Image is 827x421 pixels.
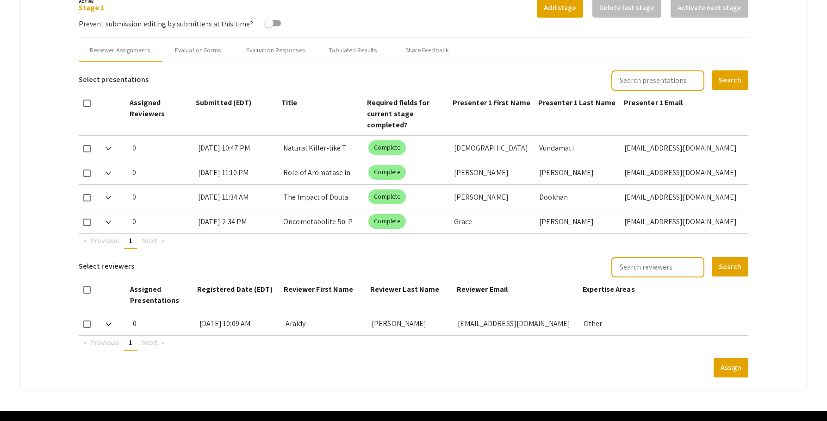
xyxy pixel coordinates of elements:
[283,136,361,160] div: Natural Killer-like T Cells and Longevity: A Comparative Analysis
[132,160,191,184] div: 0
[79,256,135,276] h6: Select reviewers
[368,165,406,180] mat-chip: Complete
[286,311,364,335] div: Araidy
[283,160,361,184] div: Role of Aromatase in the Conversion of 11-Oxyandrogens to Estrogens: Mechanisms and Implications
[129,338,132,347] span: 1
[90,45,150,55] div: Reviewer Assignments
[199,311,278,335] div: [DATE] 10:09 AM
[79,336,748,351] ul: Pagination
[130,284,179,305] span: Assigned Presentations
[198,185,276,209] div: [DATE] 11:34 AM
[129,236,132,245] span: 1
[198,160,276,184] div: [DATE] 11:10 PM
[454,136,532,160] div: [DEMOGRAPHIC_DATA]
[458,311,576,335] div: [EMAIL_ADDRESS][DOMAIN_NAME]
[370,284,440,294] span: Reviewer Last Name
[142,338,157,347] span: Next
[106,171,111,175] img: Expand arrow
[367,98,429,130] span: Required fields for current stage completed?
[624,209,741,233] div: [EMAIL_ADDRESS][DOMAIN_NAME]
[79,234,748,249] ul: Pagination
[281,98,298,107] span: Title
[453,98,530,107] span: Presenter 1 First Name
[198,209,276,233] div: [DATE] 2:34 PM
[132,136,191,160] div: 0
[454,209,532,233] div: Grace
[7,379,39,414] iframe: Chat
[712,257,748,276] button: Search
[624,98,683,107] span: Presenter 1 Email
[133,311,192,335] div: 0
[624,160,741,184] div: [EMAIL_ADDRESS][DOMAIN_NAME]
[329,45,377,55] div: Tabulated Results
[611,257,704,277] input: Search reviewers
[372,311,450,335] div: [PERSON_NAME]
[132,185,191,209] div: 0
[79,69,149,90] h6: Select presentations
[106,322,111,326] img: Expand arrow
[611,70,704,91] input: Search presentations
[90,236,119,245] span: Previous
[79,19,253,29] span: Prevent submission editing by submitters at this time?
[457,284,508,294] span: Reviewer Email
[246,45,305,55] div: Evaluation Responses
[130,98,165,119] span: Assigned Reviewers
[90,338,119,347] span: Previous
[539,209,617,233] div: [PERSON_NAME]
[454,185,532,209] div: [PERSON_NAME]
[539,136,617,160] div: Vundamati
[106,196,111,200] img: Expand arrow
[283,185,361,209] div: The Impact of Doula Support on Maternal Mental Health, NeonatalOutcomes, and Epidural Use: Correl...
[624,136,741,160] div: [EMAIL_ADDRESS][DOMAIN_NAME]
[712,70,748,90] button: Search
[405,45,449,55] div: Share Feedback
[368,214,406,229] mat-chip: Complete
[714,358,748,377] button: Assign
[368,189,406,204] mat-chip: Complete
[583,284,635,294] span: Expertise Areas
[283,209,361,233] div: Oncometabolite 5α-P Imbalance Through Altered Mammary [MEDICAL_DATA] Metabolism: A Biomarker and ...
[106,147,111,151] img: Expand arrow
[106,220,111,224] img: Expand arrow
[132,209,191,233] div: 0
[175,45,221,55] div: Evaluation Forms
[539,185,617,209] div: Dookhan
[79,3,105,13] a: Stage 1
[198,136,276,160] div: [DATE] 10:47 PM
[197,284,273,294] span: Registered Date (EDT)
[368,140,406,155] mat-chip: Complete
[284,284,354,294] span: Reviewer First Name
[624,185,741,209] div: [EMAIL_ADDRESS][DOMAIN_NAME]
[538,98,616,107] span: Presenter 1 Last Name
[454,160,532,184] div: [PERSON_NAME]
[584,311,741,335] div: Other
[142,236,157,245] span: Next
[196,98,252,107] span: Submitted (EDT)
[539,160,617,184] div: [PERSON_NAME]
